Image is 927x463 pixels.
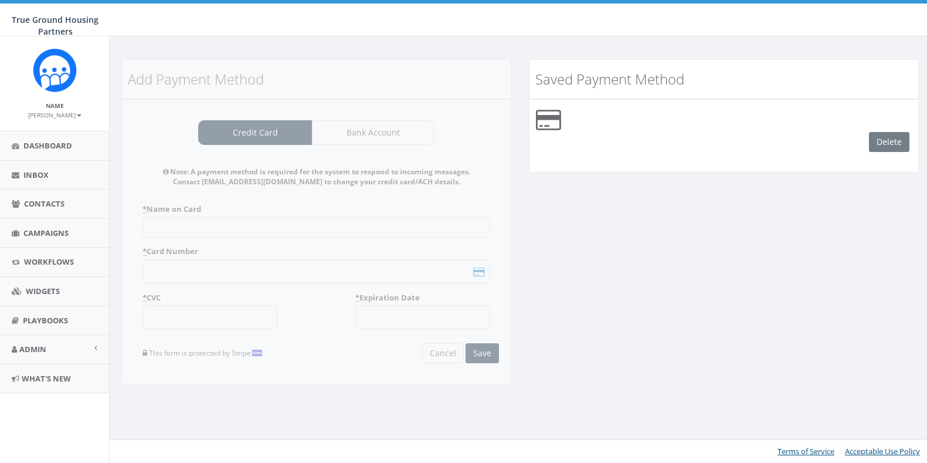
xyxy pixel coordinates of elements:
[12,14,99,37] span: True Ground Housing Partners
[33,48,77,92] img: Rally_Corp_Logo_1.png
[23,228,69,238] span: Campaigns
[28,111,82,119] small: [PERSON_NAME]
[23,140,72,151] span: Dashboard
[46,102,64,110] small: Name
[23,170,49,180] span: Inbox
[23,315,68,326] span: Playbooks
[777,446,834,457] a: Terms of Service
[24,256,74,267] span: Workflows
[26,286,60,296] span: Widgets
[24,198,64,209] span: Contacts
[535,72,912,87] h3: Saved Payment Method
[28,109,82,120] a: [PERSON_NAME]
[19,344,46,354] span: Admin
[22,373,71,384] span: What's New
[845,446,920,457] a: Acceptable Use Policy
